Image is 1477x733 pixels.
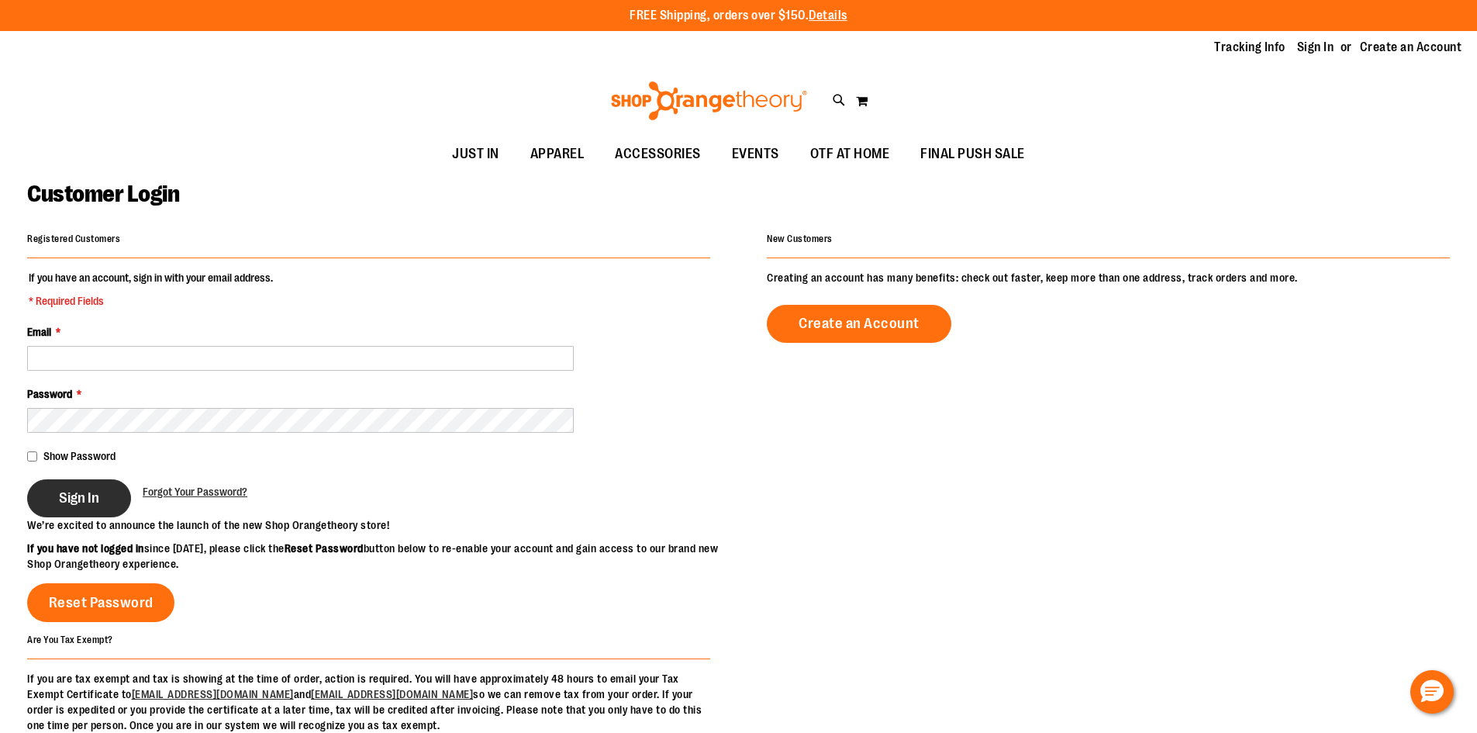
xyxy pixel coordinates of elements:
[43,450,116,462] span: Show Password
[615,137,701,171] span: ACCESSORIES
[599,137,716,172] a: ACCESSORIES
[810,137,890,171] span: OTF AT HOME
[49,594,154,611] span: Reset Password
[27,541,739,572] p: since [DATE], please click the button below to re-enable your account and gain access to our bran...
[27,181,179,207] span: Customer Login
[27,542,144,555] strong: If you have not logged in
[515,137,600,172] a: APPAREL
[530,137,585,171] span: APPAREL
[143,486,247,498] span: Forgot Your Password?
[452,137,499,171] span: JUST IN
[920,137,1025,171] span: FINAL PUSH SALE
[311,688,473,700] a: [EMAIL_ADDRESS][DOMAIN_NAME]
[732,137,779,171] span: EVENTS
[767,233,833,244] strong: New Customers
[29,293,273,309] span: * Required Fields
[285,542,364,555] strong: Reset Password
[767,305,951,343] a: Create an Account
[1214,39,1285,56] a: Tracking Info
[609,81,809,120] img: Shop Orangetheory
[795,137,906,172] a: OTF AT HOME
[27,634,113,645] strong: Are You Tax Exempt?
[27,326,51,338] span: Email
[716,137,795,172] a: EVENTS
[27,583,174,622] a: Reset Password
[27,388,72,400] span: Password
[630,7,847,25] p: FREE Shipping, orders over $150.
[1360,39,1462,56] a: Create an Account
[27,671,710,733] p: If you are tax exempt and tax is showing at the time of order, action is required. You will have ...
[143,484,247,500] a: Forgot Your Password?
[809,9,847,22] a: Details
[437,137,515,172] a: JUST IN
[1410,670,1454,714] button: Hello, have a question? Let’s chat.
[27,517,739,533] p: We’re excited to announce the launch of the new Shop Orangetheory store!
[132,688,294,700] a: [EMAIL_ADDRESS][DOMAIN_NAME]
[59,489,99,507] span: Sign In
[27,270,274,309] legend: If you have an account, sign in with your email address.
[905,137,1040,172] a: FINAL PUSH SALE
[767,270,1450,285] p: Creating an account has many benefits: check out faster, keep more than one address, track orders...
[27,479,131,517] button: Sign In
[27,233,120,244] strong: Registered Customers
[799,315,920,332] span: Create an Account
[1297,39,1334,56] a: Sign In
